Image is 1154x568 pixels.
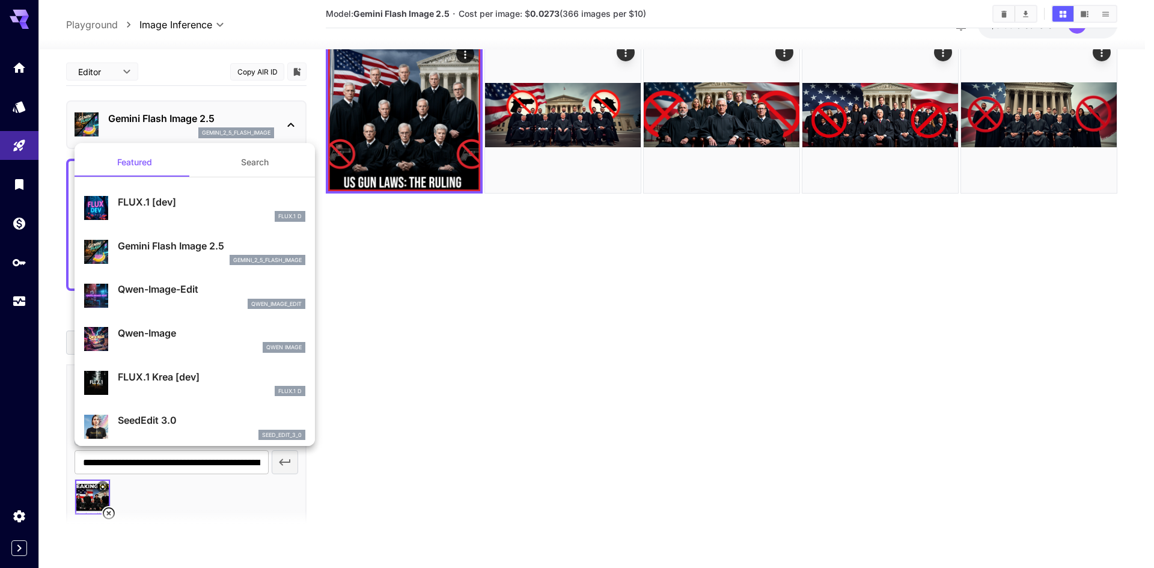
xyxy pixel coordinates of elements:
[84,277,305,314] div: Qwen-Image-Editqwen_image_edit
[278,212,302,221] p: FLUX.1 D
[118,195,305,209] p: FLUX.1 [dev]
[262,431,302,439] p: seed_edit_3_0
[84,234,305,270] div: Gemini Flash Image 2.5gemini_2_5_flash_image
[278,387,302,395] p: FLUX.1 D
[233,256,302,264] p: gemini_2_5_flash_image
[118,239,305,253] p: Gemini Flash Image 2.5
[195,148,315,177] button: Search
[266,343,302,352] p: Qwen Image
[118,282,305,296] p: Qwen-Image-Edit
[84,365,305,402] div: FLUX.1 Krea [dev]FLUX.1 D
[84,321,305,358] div: Qwen-ImageQwen Image
[84,408,305,445] div: SeedEdit 3.0seed_edit_3_0
[118,413,305,427] p: SeedEdit 3.0
[118,370,305,384] p: FLUX.1 Krea [dev]
[75,148,195,177] button: Featured
[251,300,302,308] p: qwen_image_edit
[118,326,305,340] p: Qwen-Image
[84,190,305,227] div: FLUX.1 [dev]FLUX.1 D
